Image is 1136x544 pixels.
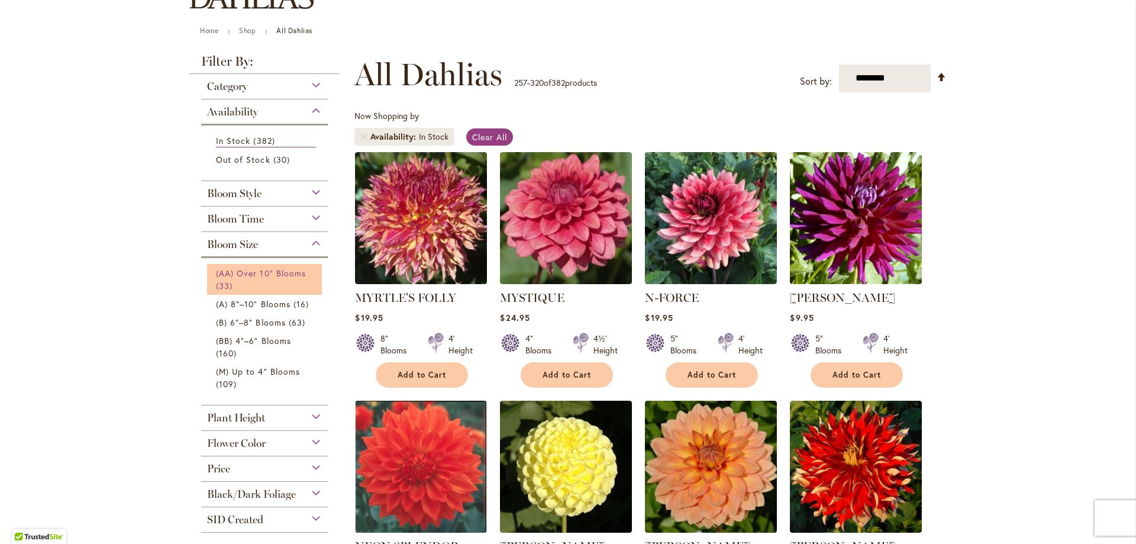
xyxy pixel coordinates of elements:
img: Nicholas [645,401,777,533]
a: (BB) 4"–6" Blooms 160 [216,334,316,359]
span: 33 [216,279,235,292]
img: Neon Splendor [355,401,487,533]
span: Now Shopping by [354,110,419,121]
div: 4' Height [738,333,763,356]
span: Add to Cart [832,370,881,380]
span: $19.95 [355,312,383,323]
div: 8" Blooms [380,333,414,356]
strong: All Dahlias [276,26,312,35]
a: NETTIE [500,524,632,535]
span: 109 [216,378,240,390]
iframe: Launch Accessibility Center [9,502,42,535]
span: $24.95 [500,312,530,323]
a: Home [200,26,218,35]
a: (A) 8"–10" Blooms 16 [216,298,316,310]
span: Add to Cart [688,370,736,380]
strong: Filter By: [189,55,340,74]
a: Nick Sr [790,524,922,535]
button: Add to Cart [376,362,468,388]
span: $19.95 [645,312,673,323]
a: Clear All [466,128,513,146]
a: MYRTLE'S FOLLY [355,291,456,305]
a: N-FORCE [645,275,777,287]
a: NADINE JESSIE [790,275,922,287]
span: Price [207,462,230,475]
a: Out of Stock 30 [216,153,316,166]
span: $9.95 [790,312,814,323]
span: Add to Cart [543,370,591,380]
span: Add to Cart [398,370,446,380]
a: Shop [239,26,256,35]
button: Add to Cart [811,362,903,388]
div: 5" Blooms [670,333,703,356]
div: 4' Height [448,333,473,356]
img: NETTIE [500,401,632,533]
a: N-FORCE [645,291,699,305]
button: Add to Cart [666,362,758,388]
span: 160 [216,347,240,359]
a: (AA) Over 10" Blooms 33 [216,267,316,292]
div: 4' Height [883,333,908,356]
a: Neon Splendor [355,524,487,535]
span: Out of Stock [216,154,270,165]
a: In Stock 382 [216,134,316,147]
a: Nicholas [645,524,777,535]
a: MYSTIQUE [500,291,564,305]
span: 16 [293,298,312,310]
span: Category [207,80,247,93]
a: [PERSON_NAME] [790,291,895,305]
span: 30 [273,153,293,166]
a: (B) 6"–8" Blooms 63 [216,316,316,329]
div: In Stock [419,131,448,143]
span: Black/Dark Foliage [207,488,296,501]
a: Remove Availability In Stock [360,133,367,140]
span: SID Created [207,513,263,526]
img: Nick Sr [790,401,922,533]
label: Sort by: [800,70,832,92]
span: Plant Height [207,411,265,424]
span: In Stock [216,135,250,146]
span: 320 [530,77,544,88]
p: - of products [514,73,597,92]
span: Bloom Time [207,213,264,226]
img: MYSTIQUE [500,152,632,284]
div: 5" Blooms [815,333,848,356]
a: MYSTIQUE [500,275,632,287]
span: (BB) 4"–6" Blooms [216,335,291,346]
div: 4½' Height [593,333,618,356]
span: (B) 6"–8" Blooms [216,317,286,328]
span: Availability [207,105,258,118]
span: 382 [253,134,277,147]
span: (AA) Over 10" Blooms [216,268,306,279]
img: NADINE JESSIE [790,152,922,284]
span: (A) 8"–10" Blooms [216,298,291,310]
span: Availability [370,131,419,143]
span: All Dahlias [354,57,502,92]
span: Clear All [472,131,507,143]
span: Bloom Size [207,238,258,251]
span: Bloom Style [207,187,262,200]
img: N-FORCE [645,152,777,284]
button: Add to Cart [521,362,613,388]
span: 257 [514,77,527,88]
img: MYRTLE'S FOLLY [355,152,487,284]
a: (M) Up to 4" Blooms 109 [216,365,316,390]
div: 4" Blooms [525,333,559,356]
span: 63 [289,316,308,329]
span: 382 [551,77,565,88]
span: (M) Up to 4" Blooms [216,366,300,377]
a: MYRTLE'S FOLLY [355,275,487,287]
span: Flower Color [207,437,266,450]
